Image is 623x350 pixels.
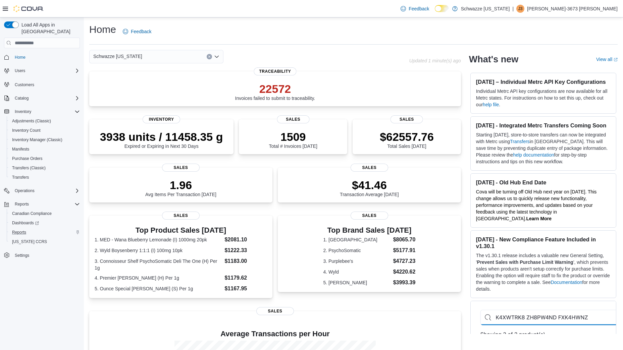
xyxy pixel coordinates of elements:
dt: 5. Ounce Special [PERSON_NAME] (S) Per 1g [95,285,222,292]
div: Transaction Average [DATE] [340,178,399,197]
button: Purchase Orders [7,154,83,163]
dt: 2. PsychoSomatic [323,247,390,254]
button: Reports [12,200,32,208]
span: Inventory [143,115,180,123]
div: Invoices failed to submit to traceability. [235,82,315,101]
span: Adjustments (Classic) [12,118,51,124]
button: Reports [7,228,83,237]
span: Sales [162,212,200,220]
span: Reports [12,200,80,208]
button: Customers [1,79,83,89]
div: Avg Items Per Transaction [DATE] [145,178,216,197]
p: $41.46 [340,178,399,192]
span: Dashboards [9,219,80,227]
button: Transfers [7,173,83,182]
span: Customers [12,80,80,89]
h3: [DATE] - New Compliance Feature Included in v1.30.1 [476,236,611,249]
span: Reports [15,201,29,207]
button: Open list of options [214,54,219,59]
span: Feedback [409,5,429,12]
span: Transfers (Classic) [12,165,46,171]
span: Sales [277,115,309,123]
span: Transfers (Classic) [9,164,80,172]
dt: 1. [GEOGRAPHIC_DATA] [323,236,390,243]
svg: External link [614,58,618,62]
a: Feedback [398,2,432,15]
span: Load All Apps in [GEOGRAPHIC_DATA] [19,21,80,35]
strong: Prevent Sales with Purchase Limit Warning [477,259,573,265]
span: Manifests [9,145,80,153]
span: J3 [518,5,523,13]
p: 1.96 [145,178,216,192]
span: Sales [351,164,388,172]
span: Inventory Manager (Classic) [12,137,62,142]
span: Sales [391,115,423,123]
span: Inventory [15,109,31,114]
a: Inventory Count [9,126,43,134]
span: Canadian Compliance [9,210,80,218]
dt: 5. [PERSON_NAME] [323,279,390,286]
div: John-3673 Montoya [516,5,524,13]
h1: Home [89,23,116,36]
button: Settings [1,250,83,260]
div: Expired or Expiring in Next 30 Days [100,130,223,149]
p: [PERSON_NAME]-3673 [PERSON_NAME] [527,5,618,13]
p: 1509 [269,130,317,143]
button: Canadian Compliance [7,209,83,218]
dt: 3. Connoisseur Shelf PsychoSomatic Deli The One (H) Per 1g [95,258,222,271]
a: Canadian Compliance [9,210,54,218]
span: Transfers [12,175,29,180]
div: Total Sales [DATE] [380,130,434,149]
p: 22572 [235,82,315,96]
span: Washington CCRS [9,238,80,246]
a: Dashboards [9,219,42,227]
span: Traceability [254,67,296,75]
h4: Average Transactions per Hour [95,330,456,338]
span: [US_STATE] CCRS [12,239,47,244]
img: Cova [13,5,44,12]
span: Schwazze [US_STATE] [93,52,142,60]
span: Sales [162,164,200,172]
span: Purchase Orders [9,155,80,163]
h3: [DATE] - Integrated Metrc Transfers Coming Soon [476,122,611,129]
a: Inventory Manager (Classic) [9,136,65,144]
a: Adjustments (Classic) [9,117,54,125]
a: Documentation [551,280,582,285]
span: Home [15,55,25,60]
dd: $4727.23 [393,257,416,265]
h3: Top Brand Sales [DATE] [323,226,415,234]
button: Operations [12,187,37,195]
a: Feedback [120,25,154,38]
button: Users [12,67,28,75]
span: Canadian Compliance [12,211,52,216]
a: help documentation [513,152,554,158]
button: Reports [1,199,83,209]
a: View allExternal link [596,57,618,62]
dd: $4220.62 [393,268,416,276]
p: $62557.76 [380,130,434,143]
a: help file [483,102,499,107]
a: Customers [12,81,37,89]
span: Catalog [15,96,29,101]
a: Home [12,53,28,61]
p: Schwazze [US_STATE] [461,5,510,13]
input: Dark Mode [435,5,449,12]
span: Operations [15,188,35,193]
p: | [512,5,514,13]
div: Total # Invoices [DATE] [269,130,317,149]
span: Reports [12,230,26,235]
a: Manifests [9,145,32,153]
button: Clear input [207,54,212,59]
a: Learn More [526,216,551,221]
a: Reports [9,228,29,236]
a: Transfers (Classic) [9,164,48,172]
dt: 1. MED - Wana Blueberry Lemonade (I) 1000mg 20pk [95,236,222,243]
button: Adjustments (Classic) [7,116,83,126]
button: Catalog [12,94,31,102]
span: Inventory Count [9,126,80,134]
span: Operations [12,187,80,195]
dd: $2081.10 [224,236,267,244]
span: Catalog [12,94,80,102]
span: Users [15,68,25,73]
